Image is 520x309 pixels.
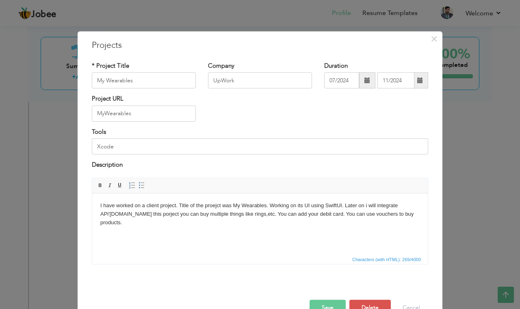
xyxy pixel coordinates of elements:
button: Close [427,32,440,45]
input: Present [377,73,414,89]
label: * Project Title [92,62,129,70]
span: × [431,32,438,46]
iframe: Rich Text Editor, projectEditor [92,193,428,254]
a: Italic [106,181,115,190]
label: Project URL [92,95,123,103]
a: Insert/Remove Bulleted List [137,181,146,190]
label: Description [92,161,123,169]
span: Characters (with HTML): 269/4000 [351,256,422,263]
h3: Projects [92,39,428,51]
a: Insert/Remove Numbered List [128,181,136,190]
label: Duration [324,62,348,70]
a: Underline [115,181,124,190]
input: From [324,73,359,89]
div: Statistics [351,256,423,263]
label: Company [208,62,234,70]
a: Bold [96,181,105,190]
label: Tools [92,128,106,136]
